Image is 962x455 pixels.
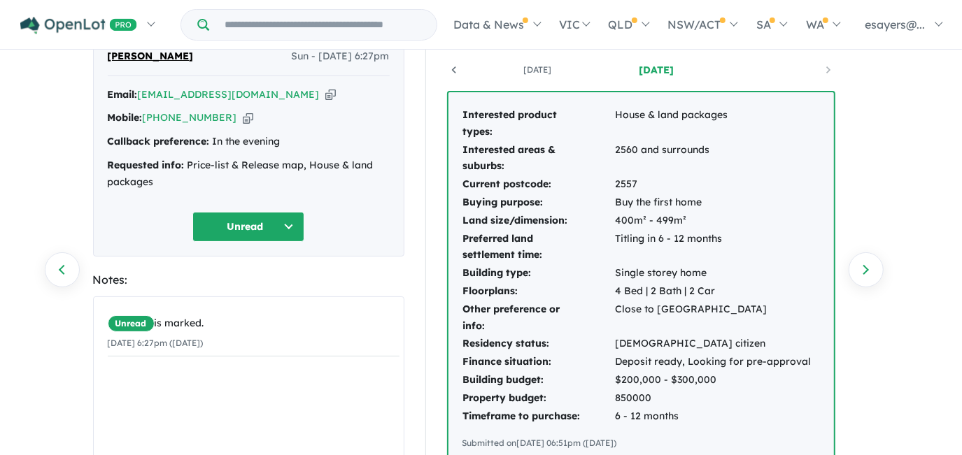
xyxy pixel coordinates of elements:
[108,111,143,124] strong: Mobile:
[615,335,812,353] td: [DEMOGRAPHIC_DATA] citizen
[192,212,304,242] button: Unread
[478,63,597,77] a: [DATE]
[597,63,716,77] a: [DATE]
[243,110,253,125] button: Copy
[108,48,194,65] span: [PERSON_NAME]
[462,282,615,301] td: Floorplans:
[462,212,615,230] td: Land size/dimension:
[615,106,812,141] td: House & land packages
[462,301,615,335] td: Other preference or info:
[108,338,204,348] small: [DATE] 6:27pm ([DATE])
[615,264,812,282] td: Single storey home
[462,230,615,265] td: Preferred land settlement time:
[462,106,615,141] td: Interested product types:
[462,175,615,194] td: Current postcode:
[462,407,615,426] td: Timeframe to purchase:
[108,133,390,150] div: In the evening
[615,301,812,335] td: Close to [GEOGRAPHIC_DATA]
[615,353,812,371] td: Deposit ready, Looking for pre-approval
[108,135,210,147] strong: Callback preference:
[108,159,185,171] strong: Requested info:
[462,194,615,212] td: Buying purpose:
[615,194,812,212] td: Buy the first home
[865,17,925,31] span: esayers@...
[462,335,615,353] td: Residency status:
[462,353,615,371] td: Finance situation:
[615,141,812,176] td: 2560 and surrounds
[292,48,390,65] span: Sun - [DATE] 6:27pm
[615,389,812,407] td: 850000
[615,407,812,426] td: 6 - 12 months
[615,212,812,230] td: 400m² - 499m²
[93,270,404,289] div: Notes:
[615,230,812,265] td: Titling in 6 - 12 months
[615,175,812,194] td: 2557
[108,315,399,332] div: is marked.
[462,436,820,450] div: Submitted on [DATE] 06:51pm ([DATE])
[615,282,812,301] td: 4 Bed | 2 Bath | 2 Car
[615,371,812,389] td: $200,000 - $300,000
[138,88,320,101] a: [EMAIL_ADDRESS][DOMAIN_NAME]
[108,157,390,191] div: Price-list & Release map, House & land packages
[20,17,137,34] img: Openlot PRO Logo White
[462,371,615,389] td: Building budget:
[143,111,237,124] a: [PHONE_NUMBER]
[212,10,434,40] input: Try estate name, suburb, builder or developer
[108,88,138,101] strong: Email:
[462,141,615,176] td: Interested areas & suburbs:
[462,389,615,407] td: Property budget:
[325,87,336,102] button: Copy
[462,264,615,282] td: Building type:
[108,315,155,332] span: Unread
